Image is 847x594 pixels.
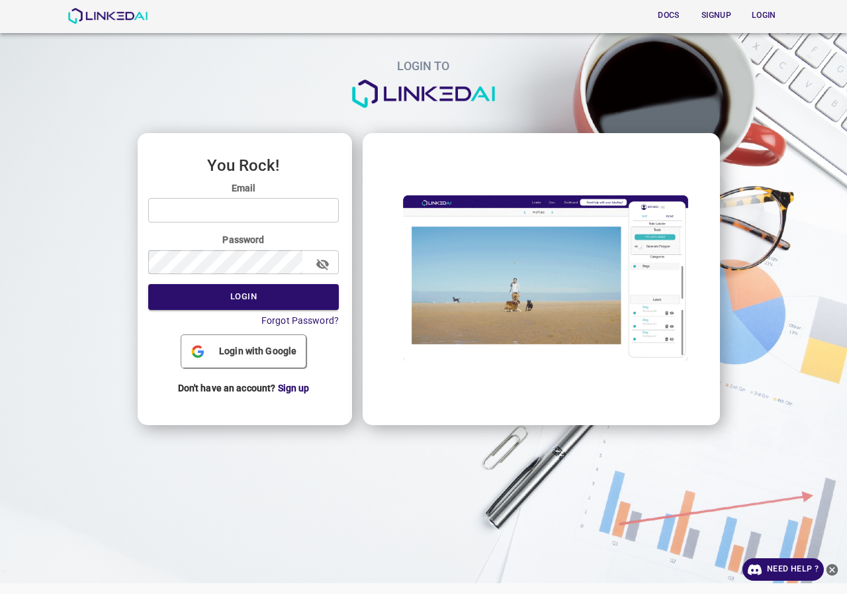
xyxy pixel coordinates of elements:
button: Signup [695,5,737,26]
a: Sign up [278,383,310,393]
a: Signup [692,2,740,29]
a: Docs [645,2,692,29]
span: Login with Google [214,344,302,358]
h3: You Rock! [148,157,339,174]
label: Password [148,233,339,246]
p: Don't have an account? [148,371,339,405]
img: logo.png [351,79,496,109]
a: Login [740,2,787,29]
img: login_image.gif [373,184,707,372]
a: Need Help ? [742,558,824,581]
a: Forgot Password? [261,315,339,326]
img: LinkedAI [67,8,148,24]
button: close-help [824,558,840,581]
label: Email [148,181,339,195]
button: Login [742,5,785,26]
button: Login [148,284,339,310]
button: Docs [647,5,690,26]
